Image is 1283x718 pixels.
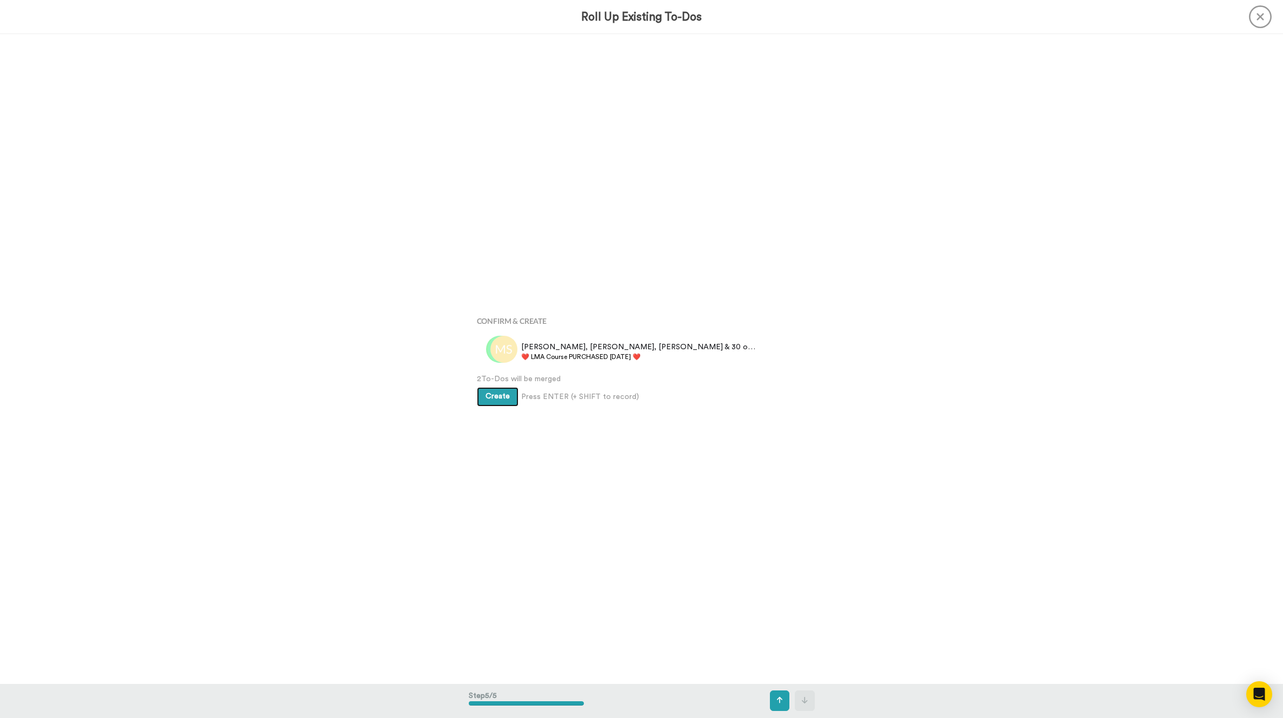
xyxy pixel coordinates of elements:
span: [PERSON_NAME], [PERSON_NAME], [PERSON_NAME] & 30 others [521,342,757,353]
h4: Confirm & Create [477,317,807,325]
img: rr.png [486,336,513,363]
button: Create [477,387,518,407]
img: rk.png [488,336,515,363]
span: 2 To-Dos will be merged [477,374,807,384]
span: Create [486,393,510,400]
div: Open Intercom Messenger [1246,681,1272,707]
div: Step 5 / 5 [469,685,584,716]
h3: Roll Up Existing To-Dos [581,11,702,23]
span: Press ENTER (+ SHIFT to record) [521,391,639,402]
span: ❤️️ LMA Course PURCHASED [DATE] ❤️️ [521,353,757,361]
img: ms.png [490,336,517,363]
